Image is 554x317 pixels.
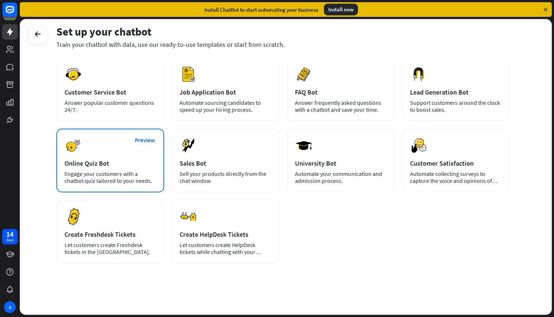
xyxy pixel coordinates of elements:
[180,242,271,255] div: Let customers create HelpDesk tickets while chatting with your chatbot.
[64,159,156,167] div: Online Quiz Bot
[64,170,156,184] div: Engage your customers with a chatbot quiz tailored to your needs.
[324,4,358,15] div: Install now
[56,25,510,38] div: Set up your chatbot
[64,230,156,239] div: Create Freshdesk Tickets
[180,159,271,167] div: Sales Bot
[295,159,387,167] div: University Bot
[204,6,318,13] div: Install ChatBot to start automating your business
[2,229,18,244] a: 14 days
[180,88,271,96] div: Job Application Bot
[180,230,271,239] div: Create HelpDesk Tickets
[6,231,14,237] div: 14
[130,133,159,147] button: Preview
[6,3,28,25] button: Open LiveChat chat widget
[64,99,156,113] div: Answer popular customer questions 24/7.
[410,159,502,167] div: Customer Satisfaction
[64,242,156,255] div: Let customers create Freshdesk tickets in the [GEOGRAPHIC_DATA].
[180,99,271,113] div: Automate sourcing candidates to speed up your hiring process.
[4,301,16,313] div: A
[56,40,510,49] div: Train your chatbot with data, use our ready-to-use templates or start from scratch.
[410,99,502,113] div: Support customers around the clock to boost sales.
[295,88,387,96] div: FAQ Bot
[410,170,502,184] div: Automate collecting surveys to capture the voice and opinions of your customers.
[295,99,387,113] div: Answer frequently asked questions with a chatbot and save your time.
[295,170,387,184] div: Automate your communication and admission process.
[410,88,502,96] div: Lead Generation Bot
[6,237,14,243] div: days
[180,170,271,184] div: Sell your products directly from the chat window
[64,88,156,96] div: Customer Service Bot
